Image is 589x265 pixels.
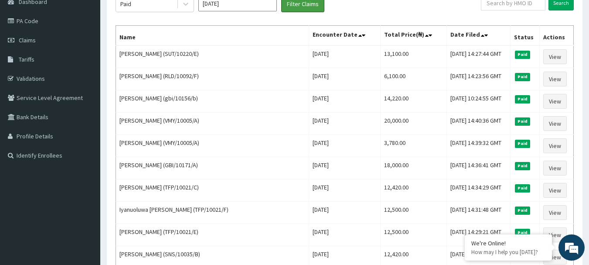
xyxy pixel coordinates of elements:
[116,135,309,157] td: [PERSON_NAME] (VMY/10005/A)
[446,45,510,68] td: [DATE] 14:27:44 GMT
[116,68,309,90] td: [PERSON_NAME] (RLD/10092/F)
[515,95,531,103] span: Paid
[446,26,510,46] th: Date Filed
[446,135,510,157] td: [DATE] 14:39:32 GMT
[309,179,381,202] td: [DATE]
[446,68,510,90] td: [DATE] 14:23:56 GMT
[543,138,567,153] a: View
[309,113,381,135] td: [DATE]
[116,26,309,46] th: Name
[543,183,567,198] a: View
[543,205,567,220] a: View
[19,55,34,63] span: Tariffs
[309,90,381,113] td: [DATE]
[380,135,446,157] td: 3,780.00
[116,157,309,179] td: [PERSON_NAME] (GBI/10171/A)
[515,229,531,237] span: Paid
[446,179,510,202] td: [DATE] 14:34:29 GMT
[45,49,146,60] div: Chat with us now
[309,68,381,90] td: [DATE]
[16,44,35,65] img: d_794563401_company_1708531726252_794563401
[510,26,540,46] th: Status
[116,202,309,224] td: Iyanuoluwa [PERSON_NAME] (TFP/10021/F)
[19,36,36,44] span: Claims
[309,224,381,246] td: [DATE]
[380,90,446,113] td: 14,220.00
[380,202,446,224] td: 12,500.00
[380,45,446,68] td: 13,100.00
[515,206,531,214] span: Paid
[471,239,545,247] div: We're Online!
[380,113,446,135] td: 20,000.00
[4,174,166,205] textarea: Type your message and hit 'Enter'
[543,250,567,265] a: View
[543,116,567,131] a: View
[116,113,309,135] td: [PERSON_NAME] (VMY/10005/A)
[116,224,309,246] td: [PERSON_NAME] (TFP/10021/E)
[446,157,510,179] td: [DATE] 14:36:41 GMT
[309,45,381,68] td: [DATE]
[380,26,446,46] th: Total Price(₦)
[116,45,309,68] td: [PERSON_NAME] (SUT/10220/E)
[309,26,381,46] th: Encounter Date
[380,179,446,202] td: 12,420.00
[515,51,531,59] span: Paid
[446,224,510,246] td: [DATE] 14:29:21 GMT
[543,94,567,109] a: View
[540,26,574,46] th: Actions
[515,73,531,81] span: Paid
[143,4,164,25] div: Minimize live chat window
[446,90,510,113] td: [DATE] 10:24:55 GMT
[380,157,446,179] td: 18,000.00
[471,248,545,256] p: How may I help you today?
[446,202,510,224] td: [DATE] 14:31:48 GMT
[380,224,446,246] td: 12,500.00
[446,113,510,135] td: [DATE] 14:40:36 GMT
[515,162,531,170] span: Paid
[309,202,381,224] td: [DATE]
[515,140,531,148] span: Paid
[515,117,531,125] span: Paid
[116,90,309,113] td: [PERSON_NAME] (gbi/10156/b)
[309,135,381,157] td: [DATE]
[116,179,309,202] td: [PERSON_NAME] (TFP/10021/C)
[51,78,120,166] span: We're online!
[543,227,567,242] a: View
[543,49,567,64] a: View
[515,184,531,192] span: Paid
[543,72,567,86] a: View
[380,68,446,90] td: 6,100.00
[543,161,567,176] a: View
[309,157,381,179] td: [DATE]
